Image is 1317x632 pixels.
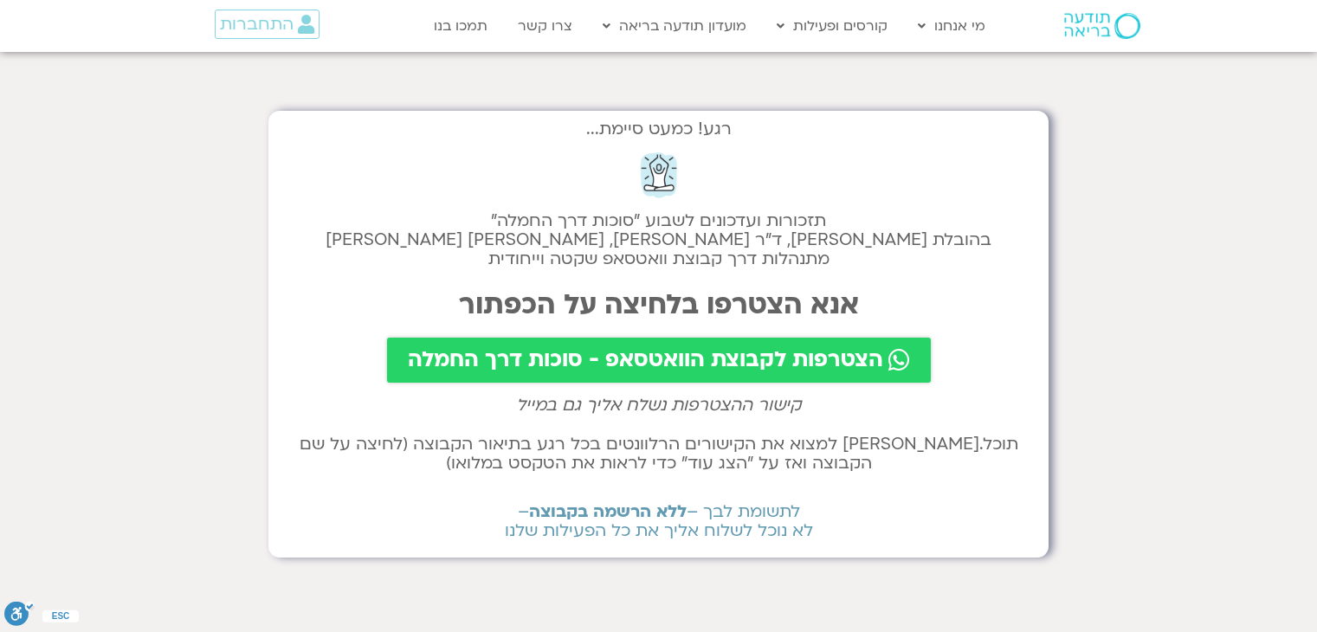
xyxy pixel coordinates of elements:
[909,10,994,42] a: מי אנחנו
[594,10,755,42] a: מועדון תודעה בריאה
[387,338,931,383] a: הצטרפות לקבוצת הוואטסאפ - סוכות דרך החמלה
[286,502,1031,540] h2: לתשומת לבך – – לא נוכל לשלוח אליך את כל הפעילות שלנו
[215,10,320,39] a: התחברות
[286,435,1031,473] h2: תוכל.[PERSON_NAME] למצוא את הקישורים הרלוונטים בכל רגע בתיאור הקבוצה (לחיצה על שם הקבוצה ואז על ״...
[1064,13,1140,39] img: תודעה בריאה
[408,348,883,372] span: הצטרפות לקבוצת הוואטסאפ - סוכות דרך החמלה
[529,500,687,523] b: ללא הרשמה בקבוצה
[286,211,1031,268] h2: תזכורות ועדכונים לשבוע "סוכות דרך החמלה" בהובלת [PERSON_NAME], ד״ר [PERSON_NAME], [PERSON_NAME] [...
[768,10,896,42] a: קורסים ופעילות
[220,15,294,34] span: התחברות
[286,128,1031,130] h2: רגע! כמעט סיימת...
[286,289,1031,320] h2: אנא הצטרפו בלחיצה על הכפתור
[286,396,1031,415] h2: קישור ההצטרפות נשלח אליך גם במייל
[509,10,581,42] a: צרו קשר
[425,10,496,42] a: תמכו בנו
